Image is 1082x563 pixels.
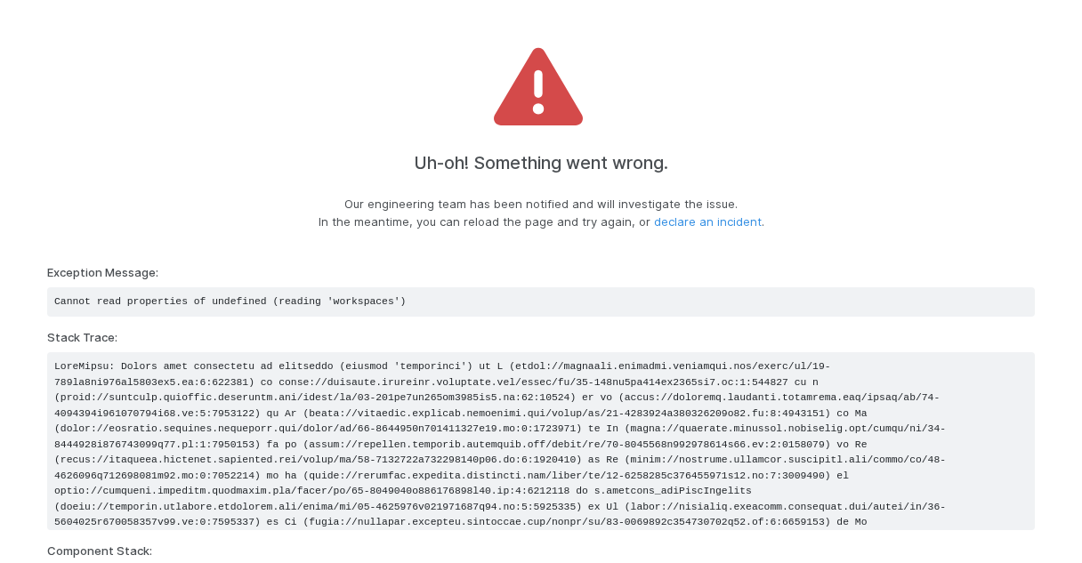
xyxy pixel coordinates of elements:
[414,153,668,173] h4: Uh-oh! Something went wrong.
[319,195,764,230] p: Our engineering team has been notified and will investigate the issue. In the meantime, you can r...
[47,266,1035,280] h6: Exception Message:
[47,287,1035,318] pre: Cannot read properties of undefined (reading 'workspaces')
[47,544,1035,559] h6: Component Stack:
[47,352,1035,530] pre: LoreMipsu: Dolors amet consectetu ad elitseddo (eiusmod 'temporinci') ut L (etdol://magnaali.enim...
[47,331,1035,345] h6: Stack Trace:
[654,214,762,229] a: declare an incident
